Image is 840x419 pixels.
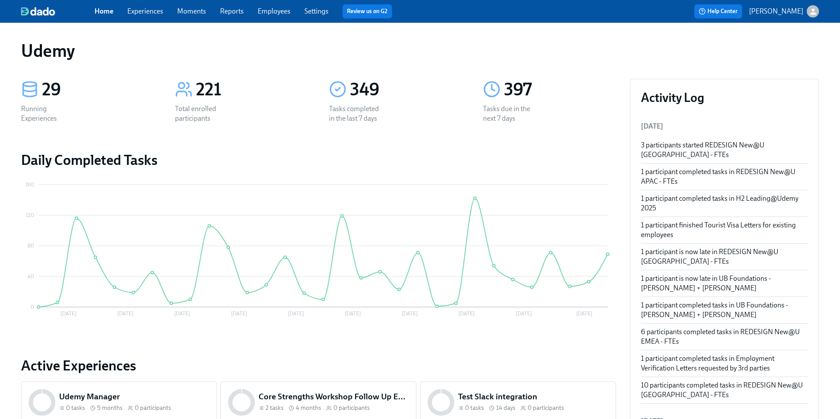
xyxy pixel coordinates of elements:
[174,311,190,317] tspan: [DATE]
[21,7,55,16] img: dado
[304,7,329,15] a: Settings
[177,7,206,15] a: Moments
[347,7,388,16] a: Review us on G2
[25,182,34,188] tspan: 160
[60,311,77,317] tspan: [DATE]
[343,4,392,18] button: Review us on G2
[288,311,304,317] tspan: [DATE]
[641,122,663,130] span: [DATE]
[465,404,484,412] span: 0 tasks
[259,391,409,402] h5: Core Strengths Workshop Follow Up Experience
[458,311,475,317] tspan: [DATE]
[31,304,34,310] tspan: 0
[694,4,742,18] button: Help Center
[749,7,803,16] p: [PERSON_NAME]
[28,243,34,249] tspan: 80
[26,212,34,218] tspan: 120
[350,79,462,101] div: 349
[196,79,308,101] div: 221
[402,311,418,317] tspan: [DATE]
[266,404,283,412] span: 2 tasks
[641,220,808,240] div: 1 participant finished Tourist Visa Letters for existing employees
[66,404,85,412] span: 0 tasks
[641,167,808,186] div: 1 participant completed tasks in REDESIGN New@U APAC - FTEs
[641,354,808,373] div: 1 participant completed tasks in Employment Verification Letters requested by 3rd parties
[749,5,819,17] button: [PERSON_NAME]
[94,7,113,15] a: Home
[528,404,564,412] span: 0 participants
[516,311,532,317] tspan: [DATE]
[231,311,247,317] tspan: [DATE]
[641,194,808,213] div: 1 participant completed tasks in H2 Leading@Udemy 2025
[699,7,738,16] span: Help Center
[641,300,808,320] div: 1 participant completed tasks in UB Foundations - [PERSON_NAME] + [PERSON_NAME]
[135,404,171,412] span: 0 participants
[175,104,231,123] div: Total enrolled participants
[345,311,361,317] tspan: [DATE]
[458,391,609,402] h5: Test Slack integration
[483,104,539,123] div: Tasks due in the next 7 days
[21,104,77,123] div: Running Experiences
[504,79,616,101] div: 397
[117,311,133,317] tspan: [DATE]
[42,79,154,101] div: 29
[496,404,515,412] span: 14 days
[641,381,808,400] div: 10 participants completed tasks in REDESIGN New@U [GEOGRAPHIC_DATA] - FTEs
[641,327,808,346] div: 6 participants completed tasks in REDESIGN New@U EMEA - FTEs
[258,7,290,15] a: Employees
[576,311,592,317] tspan: [DATE]
[641,90,808,105] h3: Activity Log
[220,7,244,15] a: Reports
[333,404,370,412] span: 0 participants
[97,404,122,412] span: 5 months
[21,7,94,16] a: dado
[296,404,321,412] span: 4 months
[641,247,808,266] div: 1 participant is now late in REDESIGN New@U [GEOGRAPHIC_DATA] - FTEs
[127,7,163,15] a: Experiences
[28,273,34,279] tspan: 40
[641,274,808,293] div: 1 participant is now late in UB Foundations - [PERSON_NAME] + [PERSON_NAME]
[21,40,75,61] h1: Udemy
[21,151,616,169] h2: Daily Completed Tasks
[641,140,808,160] div: 3 participants started REDESIGN New@U [GEOGRAPHIC_DATA] - FTEs
[329,104,385,123] div: Tasks completed in the last 7 days
[21,357,616,374] a: Active Experiences
[59,391,210,402] h5: Udemy Manager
